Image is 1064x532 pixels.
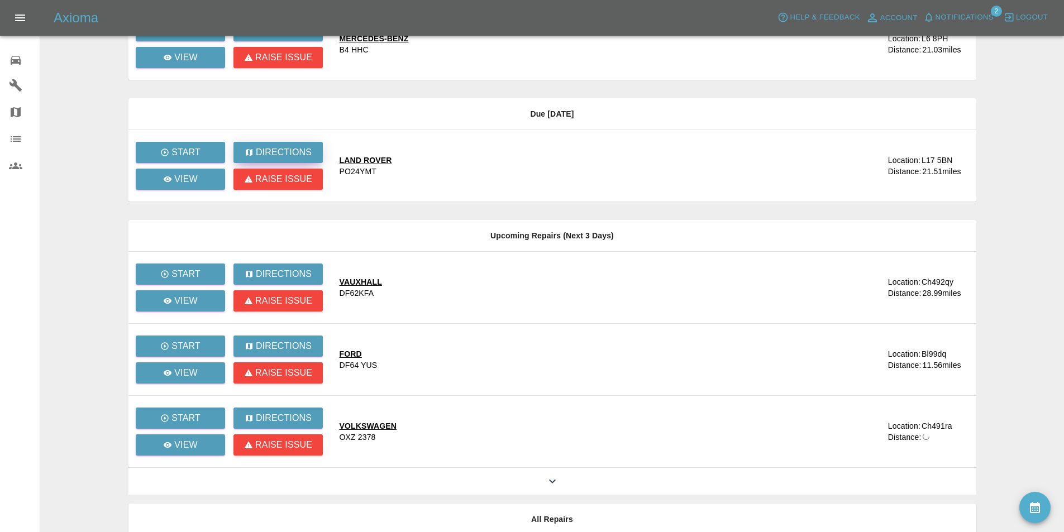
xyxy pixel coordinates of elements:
[233,263,323,285] button: Directions
[839,276,967,299] a: Location:Ch492qyDistance:28.99miles
[340,276,382,287] div: VAUXHALL
[922,276,953,287] div: Ch492qy
[340,155,392,166] div: LAND ROVER
[54,9,98,27] h5: Axioma
[1016,11,1048,24] span: Logout
[880,12,918,25] span: Account
[340,166,376,177] div: PO24YMT
[1001,9,1051,26] button: Logout
[174,294,198,308] p: View
[7,4,34,31] button: Open drawer
[174,438,198,452] p: View
[888,348,920,360] div: Location:
[255,411,311,425] p: Directions
[233,169,323,190] button: Raise issue
[920,9,996,26] button: Notifications
[888,420,920,432] div: Location:
[233,336,323,357] button: Directions
[136,408,225,429] button: Start
[255,438,312,452] p: Raise issue
[340,348,831,371] a: FORDDF64 YUS
[136,263,225,285] button: Start
[340,348,378,360] div: FORD
[233,290,323,311] button: Raise issue
[839,348,967,371] a: Location:Bl99dqDistance:11.56miles
[136,169,225,190] a: View
[923,166,967,177] div: 21.51 miles
[255,172,312,186] p: Raise issue
[922,155,953,166] div: L17 5BN
[1019,492,1051,523] button: availability
[922,420,952,432] div: Ch491ra
[233,408,323,429] button: Directions
[888,166,922,177] div: Distance:
[888,33,920,44] div: Location:
[128,98,976,130] th: Due [DATE]
[171,267,201,281] p: Start
[888,287,922,299] div: Distance:
[888,276,920,287] div: Location:
[128,220,976,252] th: Upcoming Repairs (Next 3 Days)
[136,142,225,163] button: Start
[136,290,225,311] a: View
[775,9,862,26] button: Help & Feedback
[174,51,198,64] p: View
[136,336,225,357] button: Start
[922,348,947,360] div: Bl99dq
[233,434,323,456] button: Raise issue
[923,287,967,299] div: 28.99 miles
[340,287,374,299] div: DF62KFA
[233,362,323,384] button: Raise issue
[839,33,967,55] a: Location:L6 8PHDistance:21.03miles
[174,172,198,186] p: View
[936,11,994,24] span: Notifications
[340,44,369,55] div: B4 HHC
[136,434,225,456] a: View
[839,420,967,443] a: Location:Ch491raDistance:
[340,33,831,55] a: MERCEDES-BENZB4 HHC
[340,33,409,44] div: MERCEDES-BENZ
[863,9,920,27] a: Account
[888,432,922,443] div: Distance:
[255,146,311,159] p: Directions
[991,6,1002,17] span: 2
[255,366,312,380] p: Raise issue
[340,360,378,371] div: DF64 YUS
[839,155,967,177] a: Location:L17 5BNDistance:21.51miles
[922,33,948,44] div: L6 8PH
[923,44,967,55] div: 21.03 miles
[340,432,376,443] div: OXZ 2378
[340,155,831,177] a: LAND ROVERPO24YMT
[171,411,201,425] p: Start
[340,420,397,432] div: VOLKSWAGEN
[255,339,311,353] p: Directions
[136,47,225,68] a: View
[171,146,201,159] p: Start
[888,360,922,371] div: Distance:
[255,51,312,64] p: Raise issue
[790,11,860,24] span: Help & Feedback
[171,339,201,353] p: Start
[233,142,323,163] button: Directions
[888,44,922,55] div: Distance:
[255,267,311,281] p: Directions
[233,47,323,68] button: Raise issue
[888,155,920,166] div: Location:
[136,362,225,384] a: View
[340,420,831,443] a: VOLKSWAGENOXZ 2378
[923,360,967,371] div: 11.56 miles
[340,276,831,299] a: VAUXHALLDF62KFA
[174,366,198,380] p: View
[255,294,312,308] p: Raise issue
